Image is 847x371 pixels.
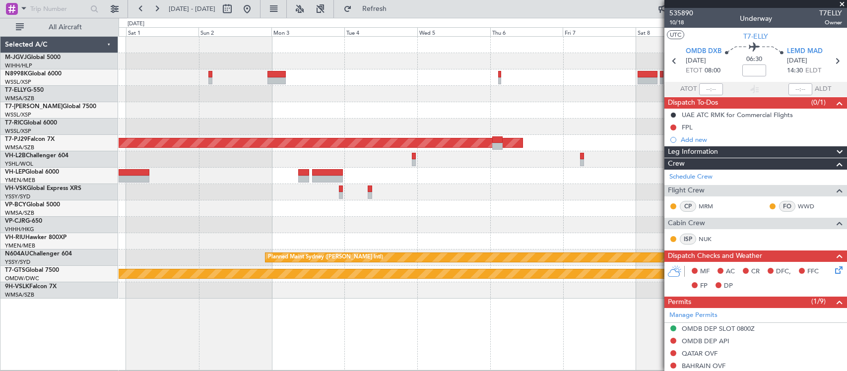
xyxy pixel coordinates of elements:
[5,160,33,168] a: YSHL/WOL
[5,185,27,191] span: VH-VSK
[5,104,63,110] span: T7-[PERSON_NAME]
[682,324,755,333] div: OMDB DEP SLOT 0800Z
[563,27,636,36] div: Fri 7
[787,56,807,66] span: [DATE]
[169,4,215,13] span: [DATE] - [DATE]
[5,111,31,119] a: WSSL/XSP
[682,362,725,370] div: BAHRAIN OVF
[811,296,826,307] span: (1/9)
[5,258,30,266] a: YSSY/SYD
[417,27,490,36] div: Wed 5
[5,202,60,208] a: VP-BCYGlobal 5000
[5,251,29,257] span: N604AU
[682,349,717,358] div: QATAR OVF
[5,291,34,299] a: WMSA/SZB
[5,136,27,142] span: T7-PJ29
[11,19,108,35] button: All Aircraft
[668,97,718,109] span: Dispatch To-Dos
[5,275,39,282] a: OMDW/DWC
[5,169,59,175] a: VH-LEPGlobal 6000
[5,235,66,241] a: VH-RIUHawker 800XP
[815,84,831,94] span: ALDT
[668,185,705,196] span: Flight Crew
[746,55,762,64] span: 06:30
[5,193,30,200] a: YSSY/SYD
[354,5,395,12] span: Refresh
[5,153,26,159] span: VH-L2B
[699,83,723,95] input: --:--
[5,78,31,86] a: WSSL/XSP
[5,71,62,77] a: N8998KGlobal 6000
[5,226,34,233] a: VHHH/HKG
[5,55,61,61] a: M-JGVJGlobal 5000
[5,169,25,175] span: VH-LEP
[819,8,842,18] span: T7ELLY
[30,1,87,16] input: Trip Number
[668,250,762,262] span: Dispatch Checks and Weather
[819,18,842,27] span: Owner
[5,242,35,249] a: YMEN/MEB
[5,120,57,126] a: T7-RICGlobal 6000
[26,24,105,31] span: All Aircraft
[668,218,705,229] span: Cabin Crew
[743,31,768,42] span: T7-ELLY
[5,144,34,151] a: WMSA/SZB
[271,27,344,36] div: Mon 3
[669,18,693,27] span: 10/18
[740,13,772,24] div: Underway
[268,250,383,265] div: Planned Maint Sydney ([PERSON_NAME] Intl)
[798,202,820,211] a: WWD
[5,104,96,110] a: T7-[PERSON_NAME]Global 7500
[339,1,398,17] button: Refresh
[344,27,417,36] div: Tue 4
[700,281,708,291] span: FP
[680,84,697,94] span: ATOT
[5,284,29,290] span: 9H-VSLK
[787,47,823,57] span: LEMD MAD
[787,66,803,76] span: 14:30
[5,87,44,93] a: T7-ELLYG-550
[705,66,720,76] span: 08:00
[807,267,819,277] span: FFC
[5,185,81,191] a: VH-VSKGlobal Express XRS
[682,111,793,119] div: UAE ATC RMK for Commercial Flights
[682,337,729,345] div: OMDB DEP API
[686,66,702,76] span: ETOT
[669,8,693,18] span: 535890
[681,135,842,144] div: Add new
[5,87,27,93] span: T7-ELLY
[5,153,68,159] a: VH-L2BChallenger 604
[680,234,696,245] div: ISP
[5,267,25,273] span: T7-GTS
[726,267,735,277] span: AC
[5,55,27,61] span: M-JGVJ
[667,30,684,39] button: UTC
[699,235,721,244] a: NUK
[776,267,791,277] span: DFC,
[5,71,28,77] span: N8998K
[5,136,55,142] a: T7-PJ29Falcon 7X
[5,218,42,224] a: VP-CJRG-650
[5,127,31,135] a: WSSL/XSP
[686,47,721,57] span: OMDB DXB
[669,310,717,320] a: Manage Permits
[128,20,144,28] div: [DATE]
[5,235,25,241] span: VH-RIU
[5,120,23,126] span: T7-RIC
[682,123,693,131] div: FPL
[5,62,32,69] a: WIHH/HLP
[198,27,271,36] div: Sun 2
[751,267,760,277] span: CR
[5,218,25,224] span: VP-CJR
[5,202,26,208] span: VP-BCY
[5,177,35,184] a: YMEN/MEB
[811,97,826,108] span: (0/1)
[5,251,72,257] a: N604AUChallenger 604
[669,172,713,182] a: Schedule Crew
[490,27,563,36] div: Thu 6
[636,27,709,36] div: Sat 8
[779,201,795,212] div: FO
[699,202,721,211] a: MRM
[5,284,57,290] a: 9H-VSLKFalcon 7X
[668,297,691,308] span: Permits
